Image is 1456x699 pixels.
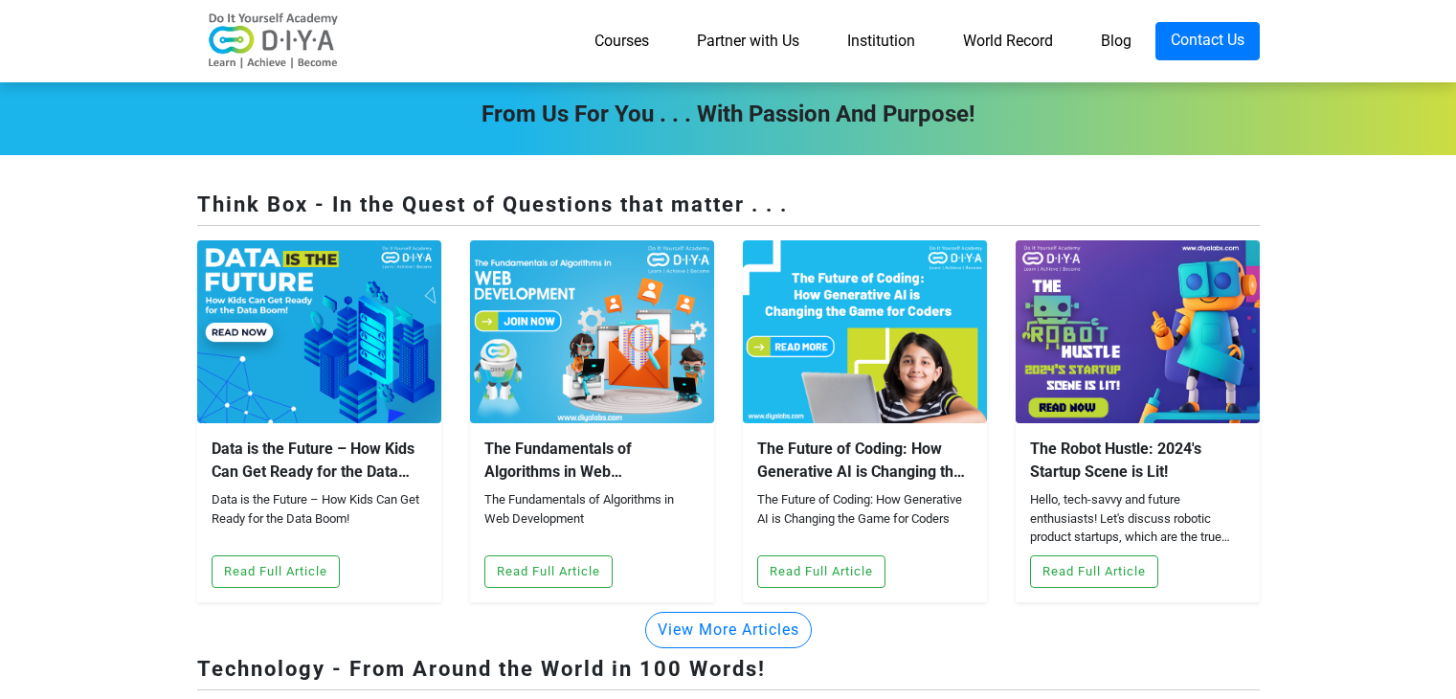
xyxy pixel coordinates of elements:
div: The Fundamentals of Algorithms in Web Development [484,438,700,484]
a: World Record [939,22,1077,60]
div: Hello, tech-savvy and future enthusiasts! Let's discuss robotic product startups, which are the t... [1030,490,1245,548]
img: blog-2024042095551.jpg [743,240,987,423]
div: The Robot Hustle: 2024's Startup Scene is Lit! [1030,438,1245,484]
img: logo-v2.png [197,12,350,70]
a: Blog [1077,22,1155,60]
a: View More Articles [645,620,812,638]
button: View More Articles [645,612,812,648]
a: Institution [823,22,939,60]
div: From Us For You . . . with Passion and Purpose! [183,97,1274,131]
div: The Future of Coding: How Generative AI is Changing the Game for Coders [757,490,973,548]
div: Think Box - In the Quest of Questions that matter . . . [197,189,1260,226]
a: Read Full Article [757,561,885,579]
img: blog-2023121842428.jpg [1016,240,1260,423]
a: Courses [571,22,673,60]
button: Read Full Article [1030,555,1158,588]
div: Data is the Future – How Kids Can Get Ready for the Data Boom! [212,490,427,548]
button: Read Full Article [484,555,613,588]
a: Read Full Article [212,561,340,579]
img: blog-2024042853928.jpg [470,240,714,423]
button: Read Full Article [757,555,885,588]
a: Read Full Article [1030,561,1158,579]
a: Partner with Us [673,22,823,60]
div: The Future of Coding: How Generative AI is Changing the Game for Coders [757,438,973,484]
img: blog-2024120862518.jpg [197,240,441,423]
a: Contact Us [1155,22,1260,60]
a: Read Full Article [484,561,613,579]
div: Data is the Future – How Kids Can Get Ready for the Data Boom! [212,438,427,484]
div: The Fundamentals of Algorithms in Web Development [484,490,700,548]
button: Read Full Article [212,555,340,588]
div: Technology - From Around the World in 100 Words! [197,653,1260,690]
